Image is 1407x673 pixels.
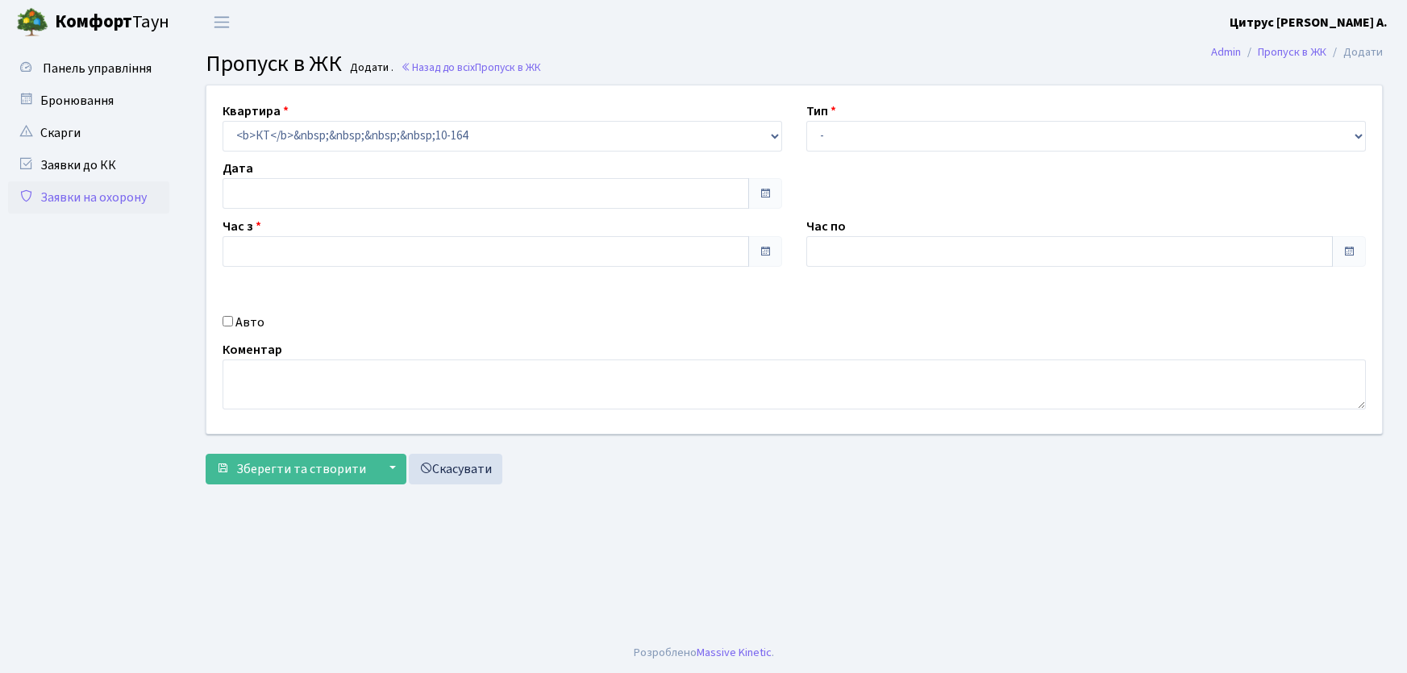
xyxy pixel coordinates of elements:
span: Зберегти та створити [236,460,366,478]
button: Зберегти та створити [206,454,377,484]
a: Скасувати [409,454,502,484]
a: Бронювання [8,85,169,117]
span: Пропуск в ЖК [475,60,541,75]
b: Цитрус [PERSON_NAME] А. [1230,14,1388,31]
button: Переключити навігацію [202,9,242,35]
a: Цитрус [PERSON_NAME] А. [1230,13,1388,32]
label: Дата [223,159,253,178]
nav: breadcrumb [1187,35,1407,69]
span: Пропуск в ЖК [206,48,342,80]
a: Заявки на охорону [8,181,169,214]
a: Massive Kinetic [697,644,772,661]
a: Панель управління [8,52,169,85]
span: Панель управління [43,60,152,77]
span: Таун [55,9,169,36]
label: Коментар [223,340,282,359]
label: Час по [806,217,846,236]
li: Додати [1326,44,1383,61]
a: Заявки до КК [8,149,169,181]
label: Квартира [223,102,289,121]
b: Комфорт [55,9,132,35]
a: Назад до всіхПропуск в ЖК [401,60,541,75]
img: logo.png [16,6,48,39]
label: Час з [223,217,261,236]
a: Пропуск в ЖК [1258,44,1326,60]
a: Admin [1211,44,1241,60]
a: Скарги [8,117,169,149]
div: Розроблено . [634,644,774,662]
small: Додати . [347,61,393,75]
label: Тип [806,102,836,121]
label: Авто [235,313,264,332]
